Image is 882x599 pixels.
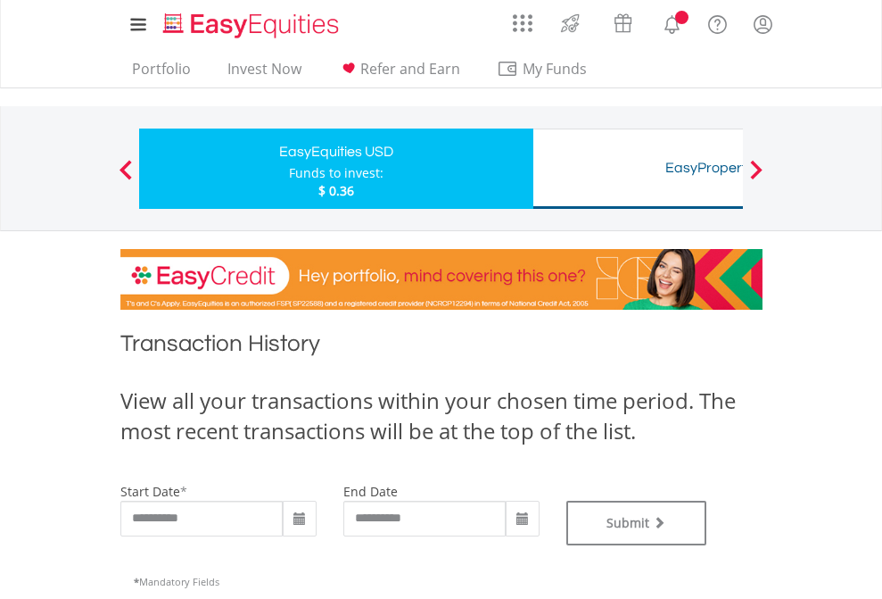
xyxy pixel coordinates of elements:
[497,57,614,80] span: My Funds
[156,4,346,40] a: Home page
[597,4,649,37] a: Vouchers
[150,139,523,164] div: EasyEquities USD
[331,60,467,87] a: Refer and Earn
[220,60,309,87] a: Invest Now
[125,60,198,87] a: Portfolio
[566,501,707,545] button: Submit
[360,59,460,79] span: Refer and Earn
[120,483,180,500] label: start date
[608,9,638,37] img: vouchers-v2.svg
[120,328,762,368] h1: Transaction History
[501,4,544,33] a: AppsGrid
[740,4,786,44] a: My Profile
[695,4,740,40] a: FAQ's and Support
[649,4,695,40] a: Notifications
[343,483,398,500] label: end date
[108,169,144,187] button: Previous
[513,13,532,33] img: grid-menu-icon.svg
[134,575,219,588] span: Mandatory Fields
[120,249,762,310] img: EasyCredit Promotion Banner
[160,11,346,40] img: EasyEquities_Logo.png
[289,164,383,182] div: Funds to invest:
[556,9,585,37] img: thrive-v2.svg
[120,386,762,447] div: View all your transactions within your chosen time period. The most recent transactions will be a...
[318,182,354,199] span: $ 0.36
[738,169,774,187] button: Next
